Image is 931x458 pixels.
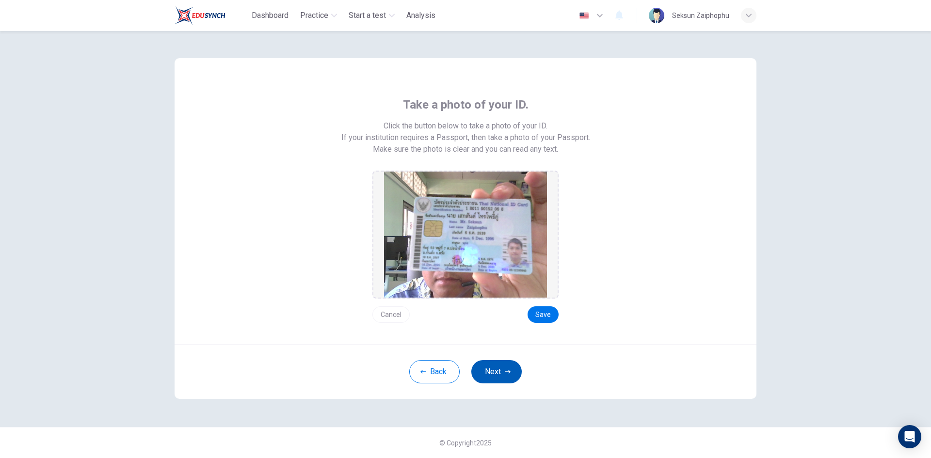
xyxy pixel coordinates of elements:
[439,439,492,447] span: © Copyright 2025
[578,12,590,19] img: en
[528,306,559,323] button: Save
[345,7,399,24] button: Start a test
[402,7,439,24] button: Analysis
[175,6,248,25] a: Train Test logo
[409,360,460,383] button: Back
[300,10,328,21] span: Practice
[252,10,289,21] span: Dashboard
[372,306,410,323] button: Cancel
[406,10,435,21] span: Analysis
[341,120,590,143] span: Click the button below to take a photo of your ID. If your institution requires a Passport, then ...
[471,360,522,383] button: Next
[649,8,664,23] img: Profile picture
[373,143,558,155] span: Make sure the photo is clear and you can read any text.
[349,10,386,21] span: Start a test
[296,7,341,24] button: Practice
[403,97,529,112] span: Take a photo of your ID.
[898,425,921,448] div: Open Intercom Messenger
[175,6,225,25] img: Train Test logo
[384,172,547,298] img: preview screemshot
[248,7,292,24] button: Dashboard
[672,10,729,21] div: Seksun Zaiphophu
